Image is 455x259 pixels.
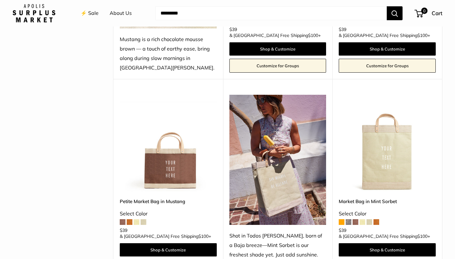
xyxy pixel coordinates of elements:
[120,95,217,192] a: Petite Market Bag in MustangPetite Market Bag in Mustang
[339,27,346,32] span: $39
[308,33,318,38] span: $100
[229,59,326,73] a: Customize for Groups
[339,59,436,73] a: Customize for Groups
[415,8,442,18] a: 0 Cart
[120,35,217,73] div: Mustang is a rich chocolate mousse brown — a touch of earthy ease, bring along during slow mornin...
[229,27,237,32] span: $39
[120,227,127,233] span: $39
[155,6,387,20] input: Search...
[339,243,436,256] a: Shop & Customize
[120,95,217,192] img: Petite Market Bag in Mustang
[421,8,428,14] span: 0
[110,9,132,18] a: About Us
[339,95,436,192] a: Market Bag in Mint SorbetMarket Bag in Mint Sorbet
[339,33,430,38] span: & [GEOGRAPHIC_DATA] Free Shipping +
[339,234,430,238] span: & [GEOGRAPHIC_DATA] Free Shipping +
[120,209,217,219] div: Select Color
[229,95,326,225] img: Shot in Todos Santos, born of a Baja breeze—Mint Sorbet is our freshest shade yet. Just add sunsh...
[339,227,346,233] span: $39
[417,33,428,38] span: $100
[120,243,217,256] a: Shop & Customize
[229,33,321,38] span: & [GEOGRAPHIC_DATA] Free Shipping +
[229,42,326,56] a: Shop & Customize
[339,198,436,205] a: Market Bag in Mint Sorbet
[339,209,436,219] div: Select Color
[339,42,436,56] a: Shop & Customize
[120,198,217,205] a: Petite Market Bag in Mustang
[387,6,403,20] button: Search
[198,233,209,239] span: $100
[13,4,55,22] img: Apolis: Surplus Market
[432,10,442,16] span: Cart
[81,9,99,18] a: ⚡️ Sale
[339,95,436,192] img: Market Bag in Mint Sorbet
[120,234,211,238] span: & [GEOGRAPHIC_DATA] Free Shipping +
[417,233,428,239] span: $100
